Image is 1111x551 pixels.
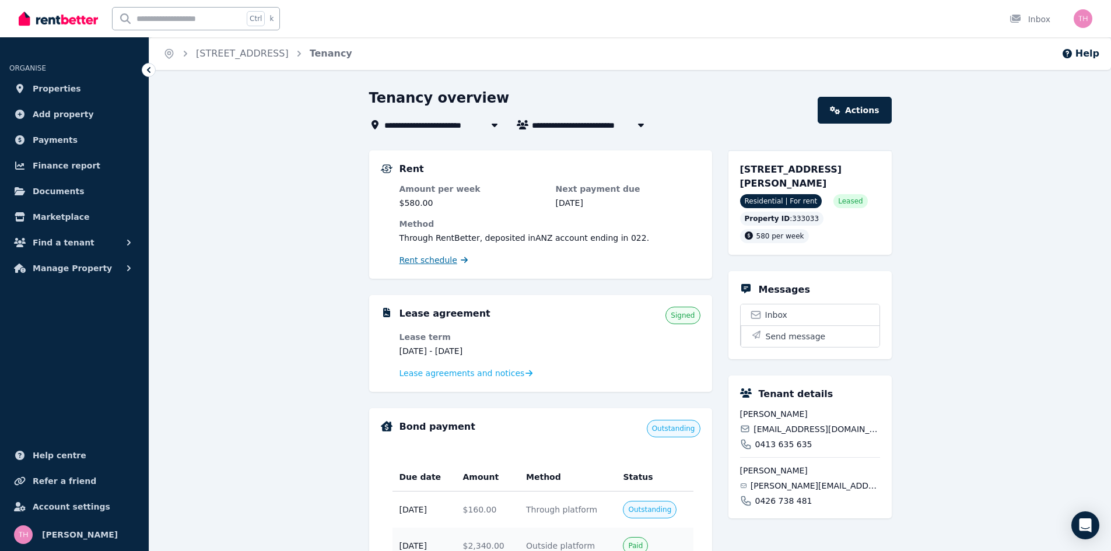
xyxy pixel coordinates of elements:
button: Send message [741,325,879,347]
span: Ctrl [247,11,265,26]
span: [PERSON_NAME] [42,528,118,542]
h1: Tenancy overview [369,89,510,107]
span: [PERSON_NAME] [740,408,880,420]
span: [PERSON_NAME][EMAIL_ADDRESS][DOMAIN_NAME] [751,480,880,492]
dt: Lease term [399,331,544,343]
button: Find a tenant [9,231,139,254]
span: Through RentBetter , deposited in ANZ account ending in 022 . [399,233,650,243]
nav: Breadcrumb [149,37,366,70]
span: Leased [838,196,863,206]
dt: Method [399,218,700,230]
dd: $580.00 [399,197,544,209]
a: Payments [9,128,139,152]
span: Signed [671,311,695,320]
h5: Messages [759,283,810,297]
button: Help [1061,47,1099,61]
td: $160.00 [455,492,519,528]
h5: Lease agreement [399,307,490,321]
span: Outstanding [628,505,671,514]
dt: Next payment due [556,183,700,195]
span: Documents [33,184,85,198]
span: Payments [33,133,78,147]
a: Refer a friend [9,469,139,493]
span: k [269,14,274,23]
span: Rent schedule [399,254,457,266]
a: Documents [9,180,139,203]
span: Find a tenant [33,236,94,250]
img: Tamara Heald [14,525,33,544]
th: Amount [455,463,519,492]
span: Send message [766,331,826,342]
a: Add property [9,103,139,126]
a: Account settings [9,495,139,518]
h5: Tenant details [759,387,833,401]
span: Paid [628,541,643,550]
span: Properties [33,82,81,96]
td: Through platform [519,492,616,528]
a: Actions [818,97,891,124]
img: RentBetter [19,10,98,27]
div: Inbox [1010,13,1050,25]
span: 0413 635 635 [755,438,812,450]
div: : 333033 [740,212,824,226]
span: [DATE] [399,504,449,515]
span: Outstanding [652,424,695,433]
a: Marketplace [9,205,139,229]
a: Inbox [741,304,879,325]
span: 580 per week [756,232,804,240]
a: Finance report [9,154,139,177]
span: Manage Property [33,261,112,275]
span: Finance report [33,159,100,173]
span: Inbox [765,309,787,321]
a: Rent schedule [399,254,468,266]
h5: Rent [399,162,424,176]
span: [EMAIL_ADDRESS][DOMAIN_NAME] [753,423,879,435]
span: 0426 738 481 [755,495,812,507]
img: Tamara Heald [1074,9,1092,28]
a: Lease agreements and notices [399,367,533,379]
th: Method [519,463,616,492]
span: ORGANISE [9,64,46,72]
dt: Amount per week [399,183,544,195]
dd: [DATE] - [DATE] [399,345,544,357]
h5: Bond payment [399,420,475,434]
div: Open Intercom Messenger [1071,511,1099,539]
img: Rental Payments [381,164,392,173]
dd: [DATE] [556,197,700,209]
a: Tenancy [310,48,352,59]
th: Due date [392,463,456,492]
button: Manage Property [9,257,139,280]
span: Refer a friend [33,474,96,488]
span: [STREET_ADDRESS][PERSON_NAME] [740,164,842,189]
a: Help centre [9,444,139,467]
a: [STREET_ADDRESS] [196,48,289,59]
span: Property ID [745,214,790,223]
span: Help centre [33,448,86,462]
span: Lease agreements and notices [399,367,525,379]
span: Marketplace [33,210,89,224]
span: [PERSON_NAME] [740,465,880,476]
span: Account settings [33,500,110,514]
span: Add property [33,107,94,121]
img: Bond Details [381,421,392,431]
a: Properties [9,77,139,100]
span: Residential | For rent [740,194,822,208]
th: Status [616,463,693,492]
